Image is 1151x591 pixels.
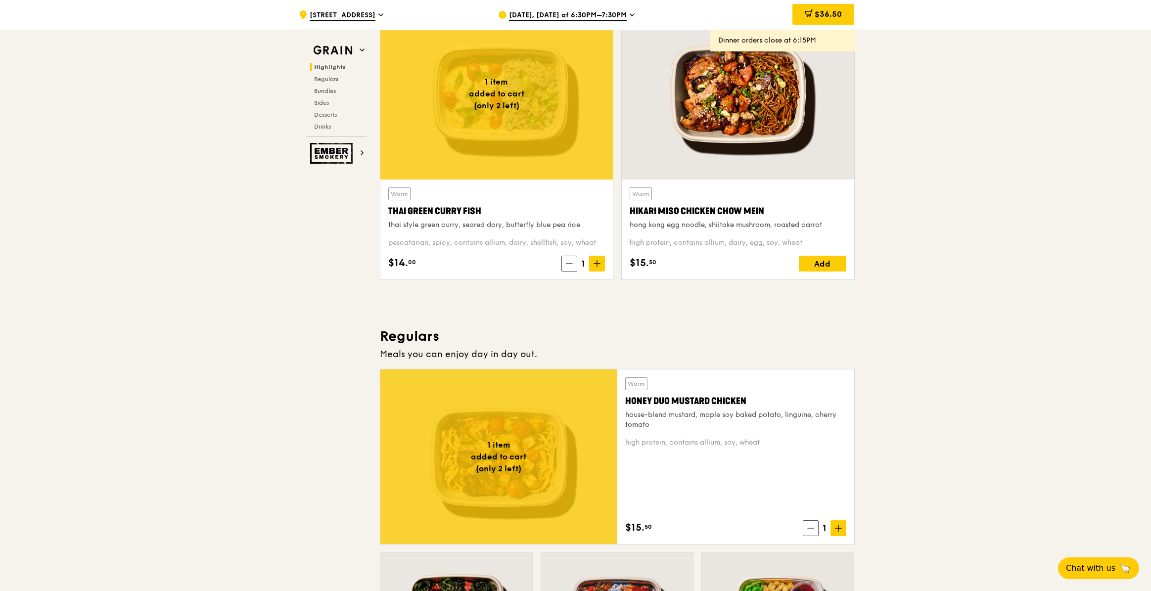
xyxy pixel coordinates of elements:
[1058,557,1139,579] button: Chat with us🦙
[310,42,356,59] img: Grain web logo
[314,64,346,71] span: Highlights
[630,238,846,248] div: high protein, contains allium, dairy, egg, soy, wheat
[380,347,855,361] div: Meals you can enjoy day in day out.
[314,111,337,118] span: Desserts
[310,10,375,21] span: [STREET_ADDRESS]
[388,187,411,200] div: Warm
[815,9,842,19] span: $36.50
[314,76,338,83] span: Regulars
[630,220,846,230] div: hong kong egg noodle, shiitake mushroom, roasted carrot
[314,88,336,94] span: Bundles
[314,99,329,106] span: Sides
[625,438,846,448] div: high protein, contains allium, soy, wheat
[625,394,846,408] div: Honey Duo Mustard Chicken
[388,220,605,230] div: thai style green curry, seared dory, butterfly blue pea rice
[1066,562,1115,574] span: Chat with us
[388,238,605,248] div: pescatarian, spicy, contains allium, dairy, shellfish, soy, wheat
[645,523,652,531] span: 50
[408,258,416,266] span: 00
[509,10,627,21] span: [DATE], [DATE] at 6:30PM–7:30PM
[380,327,855,345] h3: Regulars
[625,377,647,390] div: Warm
[577,257,589,271] span: 1
[718,36,847,45] div: Dinner orders close at 6:15PM
[388,256,408,271] span: $14.
[310,143,356,164] img: Ember Smokery web logo
[388,204,605,218] div: Thai Green Curry Fish
[625,520,645,535] span: $15.
[625,410,846,430] div: house-blend mustard, maple soy baked potato, linguine, cherry tomato
[649,258,656,266] span: 50
[314,123,331,130] span: Drinks
[630,204,846,218] div: Hikari Miso Chicken Chow Mein
[799,256,846,272] div: Add
[630,187,652,200] div: Warm
[630,256,649,271] span: $15.
[819,521,830,535] span: 1
[1119,562,1131,574] span: 🦙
